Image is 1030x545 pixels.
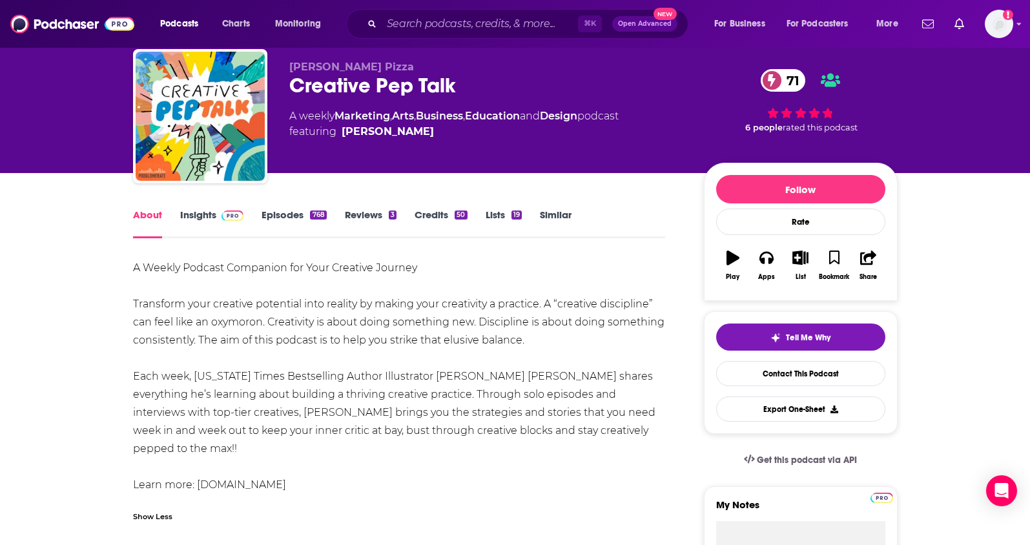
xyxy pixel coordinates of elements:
a: Arts [392,110,414,122]
span: 6 people [745,123,783,132]
div: Rate [716,209,885,235]
button: Share [851,242,885,289]
span: For Business [714,15,765,33]
div: Apps [758,273,775,281]
a: Reviews3 [345,209,397,238]
span: For Podcasters [787,15,849,33]
span: [PERSON_NAME] Pizza [289,61,414,73]
a: Charts [214,14,258,34]
button: tell me why sparkleTell Me Why [716,324,885,351]
span: Charts [222,15,250,33]
a: Marketing [335,110,390,122]
div: 71 6 peoplerated this podcast [704,61,898,141]
span: featuring [289,124,619,139]
a: InsightsPodchaser Pro [180,209,244,238]
span: , [463,110,465,122]
a: Design [540,110,577,122]
div: Bookmark [819,273,849,281]
button: Play [716,242,750,289]
span: More [876,15,898,33]
a: Show notifications dropdown [917,13,939,35]
span: ⌘ K [578,15,602,32]
a: Get this podcast via API [734,444,868,476]
a: Andy J. Miller [342,124,434,139]
span: New [654,8,677,20]
span: , [390,110,392,122]
a: About [133,209,162,238]
span: Get this podcast via API [757,455,857,466]
div: Search podcasts, credits, & more... [358,9,701,39]
span: Open Advanced [618,21,672,27]
span: and [520,110,540,122]
a: Business [416,110,463,122]
span: Monitoring [275,15,321,33]
a: Education [465,110,520,122]
div: 19 [511,211,522,220]
button: Open AdvancedNew [612,16,677,32]
input: Search podcasts, credits, & more... [382,14,578,34]
img: Podchaser - Follow, Share and Rate Podcasts [10,12,134,36]
button: Bookmark [818,242,851,289]
div: A Weekly Podcast Companion for Your Creative Journey Transform your creative potential into reali... [133,259,666,512]
button: open menu [151,14,215,34]
button: List [783,242,817,289]
svg: Add a profile image [1003,10,1013,20]
a: 71 [761,69,806,92]
a: Similar [540,209,572,238]
img: Creative Pep Talk [136,52,265,181]
span: Podcasts [160,15,198,33]
img: User Profile [985,10,1013,38]
img: tell me why sparkle [770,333,781,343]
span: 71 [774,69,806,92]
div: List [796,273,806,281]
img: Podchaser Pro [870,493,893,503]
div: 3 [389,211,397,220]
img: Podchaser Pro [221,211,244,221]
div: A weekly podcast [289,108,619,139]
button: open menu [705,14,781,34]
span: rated this podcast [783,123,858,132]
a: Contact This Podcast [716,361,885,386]
a: Show notifications dropdown [949,13,969,35]
button: Follow [716,175,885,203]
span: Logged in as kochristina [985,10,1013,38]
button: open menu [266,14,338,34]
a: Episodes768 [262,209,326,238]
div: 50 [455,211,467,220]
button: Show profile menu [985,10,1013,38]
a: Lists19 [486,209,522,238]
label: My Notes [716,499,885,521]
button: open menu [778,14,867,34]
div: Open Intercom Messenger [986,475,1017,506]
button: open menu [867,14,914,34]
div: 768 [310,211,326,220]
button: Apps [750,242,783,289]
a: Credits50 [415,209,467,238]
span: Tell Me Why [786,333,830,343]
button: Export One-Sheet [716,396,885,422]
a: Pro website [870,491,893,503]
span: , [414,110,416,122]
div: Share [860,273,877,281]
div: Play [726,273,739,281]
